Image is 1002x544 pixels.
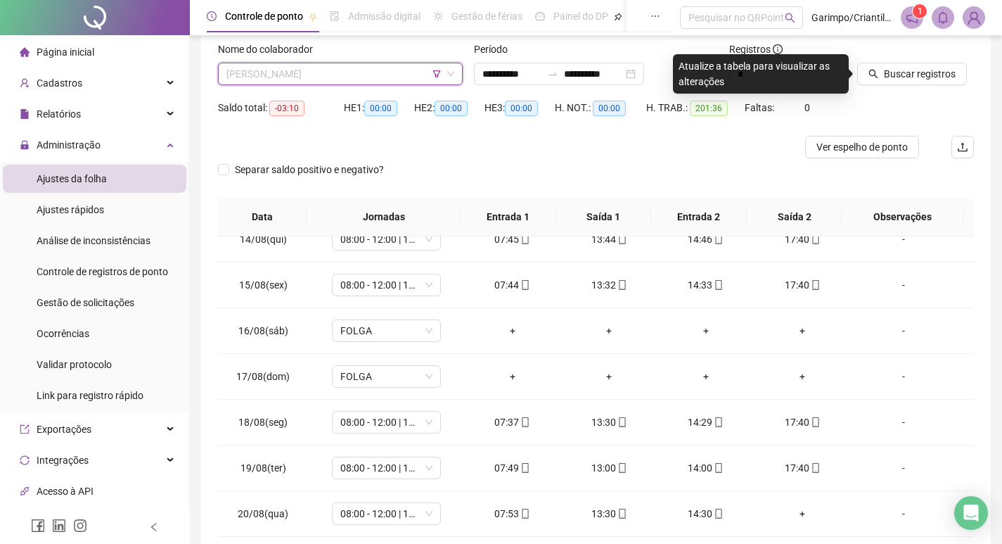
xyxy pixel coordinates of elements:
span: pushpin [309,13,317,21]
th: Entrada 2 [651,198,747,236]
label: Nome do colaborador [218,42,322,57]
span: Ajustes rápidos [37,204,104,215]
div: 17:40 [766,460,840,476]
span: mobile [809,234,821,244]
img: 2226 [963,7,984,28]
span: upload [957,141,968,153]
div: - [862,277,945,293]
span: mobile [712,280,724,290]
div: - [862,460,945,476]
span: Garimpo/Criantili - O GARIMPO [811,10,892,25]
span: LEANDRO DA SILVA FERREIRA [226,63,454,84]
div: Open Intercom Messenger [954,496,988,530]
span: 08:00 - 12:00 | 13:00 - 17:40 [340,503,432,524]
span: Controle de registros de ponto [37,266,168,277]
span: Integrações [37,455,89,466]
div: 13:00 [572,460,646,476]
span: file-done [330,11,340,21]
span: instagram [73,519,87,533]
span: Cadastros [37,77,82,89]
div: 17:40 [766,277,840,293]
div: 14:00 [669,460,743,476]
div: + [475,323,550,339]
span: mobile [616,234,627,244]
span: 08:00 - 12:00 | 13:00 - 17:40 [340,457,432,479]
span: Relatórios [37,108,81,120]
div: - [862,369,945,384]
sup: 1 [913,4,927,18]
span: swap-right [547,68,558,80]
span: 00:00 [505,101,538,116]
span: Link para registro rápido [37,390,143,401]
span: to [547,68,558,80]
span: clock-circle [207,11,217,21]
span: Ocorrências [37,328,89,339]
span: api [20,486,30,496]
span: notification [906,11,918,24]
div: H. TRAB.: [646,100,745,116]
span: 00:00 [593,101,626,116]
div: + [766,369,840,384]
div: - [862,232,945,247]
div: + [669,323,743,339]
span: 1 [918,6,923,16]
div: 07:37 [475,415,550,430]
div: 17:40 [766,415,840,430]
div: 14:29 [669,415,743,430]
th: Entrada 1 [461,198,556,236]
span: facebook [31,519,45,533]
span: Exportações [37,424,91,435]
span: mobile [519,234,530,244]
span: 18/08(seg) [238,417,288,428]
div: H. NOT.: [555,100,646,116]
span: 17/08(dom) [236,371,290,382]
span: sun [433,11,443,21]
span: 20/08(qua) [238,508,288,519]
span: Análise de inconsistências [37,235,150,246]
span: linkedin [52,519,66,533]
div: 07:49 [475,460,550,476]
span: 08:00 - 12:00 | 13:00 - 17:40 [340,274,432,296]
span: mobile [616,463,627,473]
span: user-add [20,78,30,88]
span: mobile [712,417,724,427]
span: 08:00 - 12:00 | 13:00 - 17:40 [340,412,432,433]
span: Admissão digital [348,11,420,22]
span: mobile [712,509,724,519]
th: Observações [842,198,963,236]
span: Página inicial [37,46,94,58]
span: dashboard [535,11,545,21]
th: Saída 1 [556,198,652,236]
div: + [475,369,550,384]
span: mobile [809,463,821,473]
div: 13:30 [572,506,646,521]
div: + [766,323,840,339]
span: mobile [809,280,821,290]
span: home [20,47,30,57]
span: lock [20,140,30,150]
div: 13:44 [572,232,646,247]
span: Ajustes da folha [37,173,107,184]
span: mobile [712,234,724,244]
span: Painel do DP [553,11,608,22]
span: info-circle [773,44,783,54]
button: Ver espelho de ponto [805,136,919,158]
span: Buscar registros [884,66,956,82]
span: Gestão de férias [451,11,522,22]
span: mobile [519,509,530,519]
span: FOLGA [340,320,432,341]
div: + [572,323,646,339]
span: mobile [519,463,530,473]
div: 07:45 [475,232,550,247]
div: 14:33 [669,277,743,293]
span: Faltas: [745,102,776,113]
div: 17:40 [766,232,840,247]
label: Período [474,42,517,57]
div: 13:32 [572,277,646,293]
div: + [766,506,840,521]
div: - [862,323,945,339]
span: filter [432,70,441,78]
div: 07:44 [475,277,550,293]
span: 16/08(sáb) [238,325,288,336]
span: Observações [853,209,951,224]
